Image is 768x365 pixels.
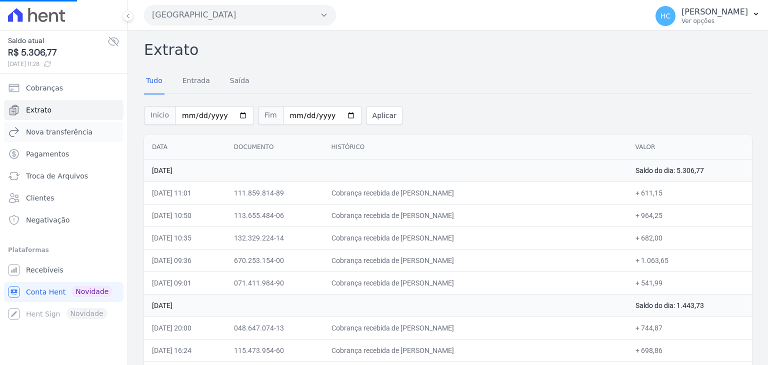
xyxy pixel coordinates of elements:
[26,171,88,181] span: Troca de Arquivos
[226,204,323,226] td: 113.655.484-06
[4,100,123,120] a: Extrato
[627,159,752,181] td: Saldo do dia: 5.306,77
[26,215,70,225] span: Negativação
[226,271,323,294] td: 071.411.984-90
[228,68,251,94] a: Saída
[26,287,65,297] span: Conta Hent
[226,135,323,159] th: Documento
[4,122,123,142] a: Nova transferência
[26,193,54,203] span: Clientes
[258,106,283,125] span: Fim
[4,166,123,186] a: Troca de Arquivos
[26,149,69,159] span: Pagamentos
[144,339,226,361] td: [DATE] 16:24
[226,181,323,204] td: 111.859.814-89
[226,339,323,361] td: 115.473.954-60
[144,106,175,125] span: Início
[627,339,752,361] td: + 698,86
[144,135,226,159] th: Data
[627,181,752,204] td: + 611,15
[144,68,164,94] a: Tudo
[4,78,123,98] a: Cobranças
[26,265,63,275] span: Recebíveis
[144,316,226,339] td: [DATE] 20:00
[226,316,323,339] td: 048.647.074-13
[323,249,627,271] td: Cobrança recebida de [PERSON_NAME]
[4,260,123,280] a: Recebíveis
[627,226,752,249] td: + 682,00
[4,210,123,230] a: Negativação
[323,316,627,339] td: Cobrança recebida de [PERSON_NAME]
[4,188,123,208] a: Clientes
[681,17,748,25] p: Ver opções
[627,316,752,339] td: + 744,87
[26,127,92,137] span: Nova transferência
[144,226,226,249] td: [DATE] 10:35
[226,226,323,249] td: 132.329.224-14
[71,286,112,297] span: Novidade
[226,249,323,271] td: 670.253.154-00
[627,271,752,294] td: + 541,99
[144,249,226,271] td: [DATE] 09:36
[26,105,51,115] span: Extrato
[144,271,226,294] td: [DATE] 09:01
[8,244,119,256] div: Plataformas
[26,83,63,93] span: Cobranças
[144,159,627,181] td: [DATE]
[627,204,752,226] td: + 964,25
[8,35,107,46] span: Saldo atual
[4,144,123,164] a: Pagamentos
[4,282,123,302] a: Conta Hent Novidade
[180,68,212,94] a: Entrada
[144,5,336,25] button: [GEOGRAPHIC_DATA]
[144,181,226,204] td: [DATE] 11:01
[323,271,627,294] td: Cobrança recebida de [PERSON_NAME]
[8,46,107,59] span: R$ 5.306,77
[323,204,627,226] td: Cobrança recebida de [PERSON_NAME]
[366,106,403,125] button: Aplicar
[627,135,752,159] th: Valor
[323,339,627,361] td: Cobrança recebida de [PERSON_NAME]
[144,38,752,61] h2: Extrato
[627,249,752,271] td: + 1.063,65
[144,294,627,316] td: [DATE]
[323,226,627,249] td: Cobrança recebida de [PERSON_NAME]
[8,78,119,324] nav: Sidebar
[323,181,627,204] td: Cobrança recebida de [PERSON_NAME]
[323,135,627,159] th: Histórico
[144,204,226,226] td: [DATE] 10:50
[8,59,107,68] span: [DATE] 11:28
[681,7,748,17] p: [PERSON_NAME]
[627,294,752,316] td: Saldo do dia: 1.443,73
[660,12,670,19] span: HC
[647,2,768,30] button: HC [PERSON_NAME] Ver opções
